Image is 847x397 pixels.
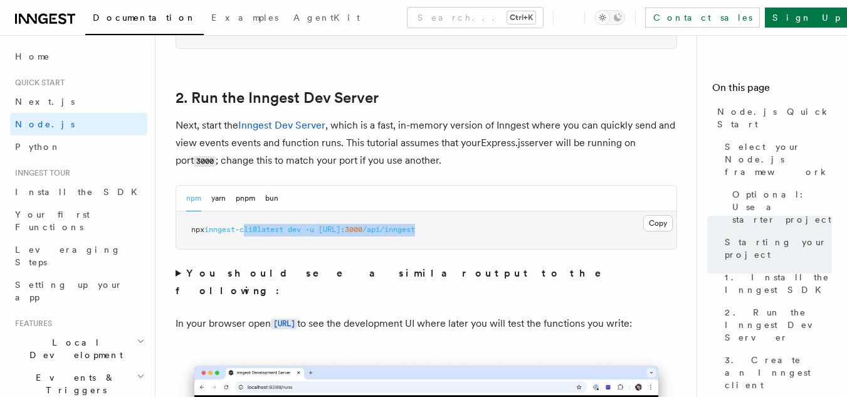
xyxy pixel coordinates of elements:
code: [URL] [271,319,297,329]
a: Documentation [85,4,204,35]
p: Next, start the , which is a fast, in-memory version of Inngest where you can quickly send and vi... [176,117,677,170]
button: Search...Ctrl+K [408,8,543,28]
button: Toggle dark mode [595,10,625,25]
a: AgentKit [286,4,367,34]
span: Your first Functions [15,209,90,232]
span: Inngest tour [10,168,70,178]
span: AgentKit [293,13,360,23]
strong: You should see a similar output to the following: [176,267,619,297]
a: 2. Run the Inngest Dev Server [176,89,379,107]
span: 3000 [345,225,362,234]
span: Install the SDK [15,187,145,197]
span: Node.js [15,119,75,129]
a: Starting your project [720,231,832,266]
p: In your browser open to see the development UI where later you will test the functions you write: [176,315,677,333]
span: Leveraging Steps [15,245,121,267]
span: [URL]: [318,225,345,234]
span: Optional: Use a starter project [732,188,832,226]
span: Setting up your app [15,280,123,302]
span: Home [15,50,50,63]
span: npx [191,225,204,234]
summary: You should see a similar output to the following: [176,265,677,300]
a: Python [10,135,147,158]
span: Events & Triggers [10,371,137,396]
span: inngest-cli@latest [204,225,283,234]
a: 1. Install the Inngest SDK [720,266,832,301]
a: 2. Run the Inngest Dev Server [720,301,832,349]
button: npm [186,186,201,211]
span: Starting your project [725,236,832,261]
span: Features [10,319,52,329]
a: 3. Create an Inngest client [720,349,832,396]
a: Home [10,45,147,68]
code: 3000 [194,156,216,167]
a: Node.js Quick Start [712,100,832,135]
span: Next.js [15,97,75,107]
button: yarn [211,186,226,211]
span: Python [15,142,61,152]
span: -u [305,225,314,234]
a: [URL] [271,317,297,329]
a: Optional: Use a starter project [727,183,832,231]
button: bun [265,186,278,211]
a: Install the SDK [10,181,147,203]
span: 2. Run the Inngest Dev Server [725,306,832,344]
span: Node.js Quick Start [717,105,832,130]
a: Select your Node.js framework [720,135,832,183]
a: Contact sales [645,8,760,28]
span: Documentation [93,13,196,23]
a: Node.js [10,113,147,135]
span: 1. Install the Inngest SDK [725,271,832,296]
a: Next.js [10,90,147,113]
span: 3. Create an Inngest client [725,354,832,391]
button: Local Development [10,331,147,366]
button: Copy [643,215,673,231]
button: pnpm [236,186,255,211]
h4: On this page [712,80,832,100]
span: Quick start [10,78,65,88]
a: Setting up your app [10,273,147,309]
span: Select your Node.js framework [725,140,832,178]
a: Leveraging Steps [10,238,147,273]
span: Local Development [10,336,137,361]
a: Your first Functions [10,203,147,238]
span: Examples [211,13,278,23]
span: dev [288,225,301,234]
a: Examples [204,4,286,34]
span: /api/inngest [362,225,415,234]
a: Inngest Dev Server [238,119,325,131]
kbd: Ctrl+K [507,11,535,24]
